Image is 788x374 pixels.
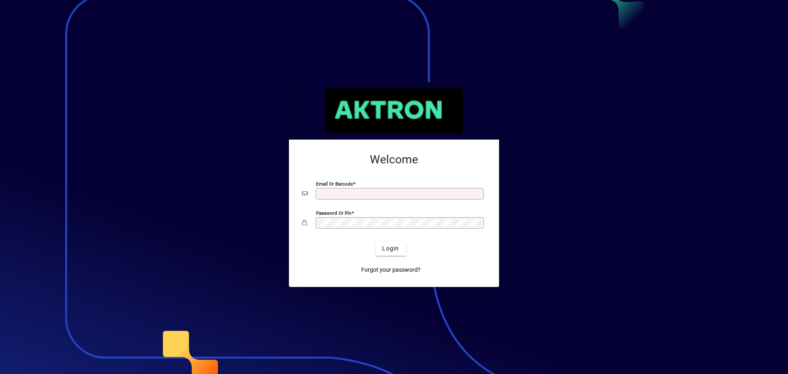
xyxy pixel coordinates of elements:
span: Forgot your password? [361,266,421,274]
h2: Welcome [302,153,486,167]
mat-label: Email or Barcode [316,181,353,187]
span: Login [382,244,399,253]
a: Forgot your password? [358,262,424,277]
mat-label: Password or Pin [316,210,351,216]
button: Login [376,241,405,256]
